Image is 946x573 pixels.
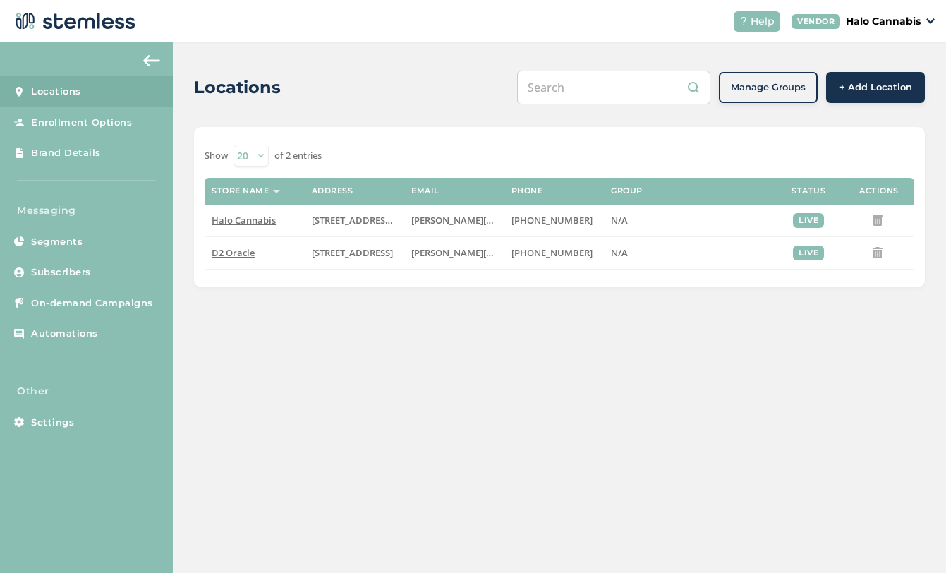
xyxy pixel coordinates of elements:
span: Settings [31,416,74,430]
span: Segments [31,235,83,249]
span: [STREET_ADDRESS] [312,246,393,259]
label: (520) 732-4187 [511,247,597,259]
label: Email [411,186,439,195]
label: Phone [511,186,543,195]
iframe: Chat Widget [875,505,946,573]
label: D2 Oracle [212,247,297,259]
span: Subscribers [31,265,91,279]
label: Address [312,186,353,195]
span: Manage Groups [731,80,806,95]
label: dominique.gamboa@thegreenhalo.com [411,247,497,259]
th: Actions [844,178,914,205]
label: Halo Cannabis [212,215,297,227]
div: live [793,213,824,228]
span: Automations [31,327,98,341]
span: Help [751,14,775,29]
label: 3906 North Oracle Road [312,247,397,259]
span: Locations [31,85,81,99]
img: logo-dark-0685b13c.svg [11,7,135,35]
label: (520) 664-2251 [511,215,597,227]
label: Group [611,186,643,195]
label: Store name [212,186,269,195]
div: live [793,246,824,260]
button: Manage Groups [719,72,818,103]
span: [PHONE_NUMBER] [511,246,593,259]
label: of 2 entries [274,149,322,163]
span: [PHONE_NUMBER] [511,214,593,227]
span: Enrollment Options [31,116,132,130]
label: dominique.gamboa@thegreenhalo.com [411,215,497,227]
span: [STREET_ADDRESS][PERSON_NAME] [312,214,465,227]
img: icon_down-arrow-small-66adaf34.svg [926,18,935,24]
span: Brand Details [31,146,101,160]
img: icon-help-white-03924b79.svg [739,17,748,25]
span: [PERSON_NAME][EMAIL_ADDRESS][PERSON_NAME][DOMAIN_NAME] [411,214,709,227]
span: On-demand Campaigns [31,296,153,310]
label: Status [792,186,825,195]
img: icon-sort-1e1d7615.svg [273,190,280,193]
label: N/A [611,247,766,259]
span: D2 Oracle [212,246,255,259]
div: VENDOR [792,14,840,29]
span: [PERSON_NAME][EMAIL_ADDRESS][PERSON_NAME][DOMAIN_NAME] [411,246,709,259]
input: Search [517,71,710,104]
span: + Add Location [839,80,912,95]
h2: Locations [194,75,281,100]
label: N/A [611,215,766,227]
img: icon-arrow-back-accent-c549486e.svg [143,55,160,66]
label: 7710 South Wilmot Road [312,215,397,227]
span: Halo Cannabis [212,214,276,227]
label: Show [205,149,228,163]
button: + Add Location [826,72,925,103]
p: Halo Cannabis [846,14,921,29]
